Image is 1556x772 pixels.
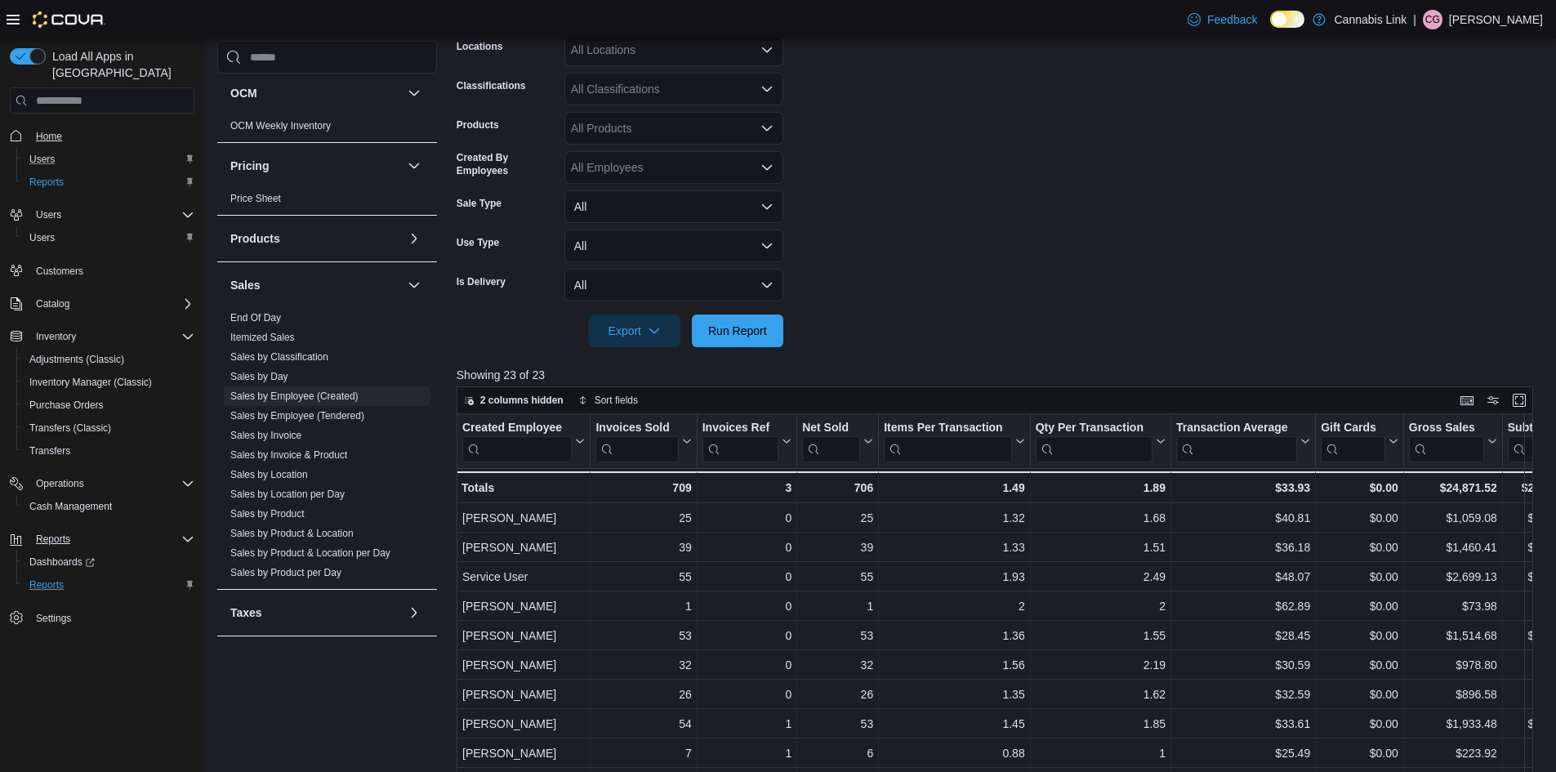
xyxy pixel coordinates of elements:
div: [PERSON_NAME] [462,685,585,704]
a: Customers [29,261,90,281]
div: 1.45 [884,714,1025,734]
button: Customers [3,259,201,283]
div: Transaction Average [1176,421,1297,436]
div: $223.92 [1409,743,1497,763]
div: 6 [802,743,873,763]
button: Purchase Orders [16,394,201,417]
div: 55 [802,567,873,587]
span: Sales by Classification [230,350,328,364]
div: 2.19 [1035,655,1165,675]
div: Net Sold [802,421,860,436]
div: 709 [595,478,691,498]
nav: Complex example [10,117,194,672]
div: 1 [595,596,691,616]
a: Sales by Day [230,371,288,382]
div: 26 [595,685,691,704]
div: 53 [802,714,873,734]
span: Transfers [29,444,70,457]
button: Pricing [404,156,424,176]
span: Dashboards [29,556,95,569]
div: 32 [595,655,691,675]
p: Cannabis Link [1334,10,1407,29]
a: Sales by Product [230,508,305,520]
button: Transfers (Classic) [16,417,201,440]
button: Sort fields [572,390,644,410]
div: $0.00 [1321,685,1398,704]
div: 1 [802,596,873,616]
button: Taxes [404,603,424,623]
button: Enter fullscreen [1509,390,1529,410]
div: $32.59 [1176,685,1310,704]
div: Service User [462,567,585,587]
button: Settings [3,606,201,630]
span: Transfers [23,441,194,461]
div: $36.18 [1176,538,1310,557]
span: Catalog [36,297,69,310]
div: Items Per Transaction [884,421,1012,436]
a: Dashboards [23,552,101,572]
div: Net Sold [802,421,860,462]
a: Reports [23,172,70,192]
button: Reports [3,528,201,551]
div: $48.07 [1176,567,1310,587]
div: 1 [702,714,791,734]
button: Users [16,148,201,171]
div: $0.00 [1321,596,1398,616]
button: Run Report [692,315,783,347]
span: Customers [36,265,83,278]
label: Locations [457,40,503,53]
div: [PERSON_NAME] [462,596,585,616]
span: Reports [23,575,194,595]
div: Sales [217,308,437,589]
div: Invoices Ref [702,421,778,436]
button: Users [16,226,201,249]
button: Items Per Transaction [884,421,1025,462]
a: Settings [29,609,78,628]
img: Cova [33,11,105,28]
div: Items Per Transaction [884,421,1012,462]
a: Sales by Employee (Created) [230,390,359,402]
a: Sales by Location per Day [230,489,345,500]
div: 2.49 [1035,567,1165,587]
div: $33.93 [1176,478,1310,498]
div: 0 [702,596,791,616]
span: Export [599,315,671,347]
div: $1,933.48 [1409,714,1497,734]
div: $0.00 [1321,538,1398,557]
p: [PERSON_NAME] [1449,10,1543,29]
div: 32 [802,655,873,675]
div: $0.00 [1321,743,1398,763]
span: Load All Apps in [GEOGRAPHIC_DATA] [46,48,194,81]
span: Sales by Employee (Created) [230,390,359,403]
a: Sales by Employee (Tendered) [230,410,364,422]
button: Invoices Sold [595,421,691,462]
a: Sales by Product & Location per Day [230,547,390,559]
div: 1.36 [884,626,1025,645]
div: Invoices Ref [702,421,778,462]
div: $896.58 [1409,685,1497,704]
div: $73.98 [1409,596,1497,616]
a: Sales by Invoice & Product [230,449,347,461]
div: 1.85 [1035,714,1165,734]
a: Reports [23,575,70,595]
a: Itemized Sales [230,332,295,343]
a: Users [23,228,61,248]
div: [PERSON_NAME] [462,743,585,763]
input: Dark Mode [1270,11,1304,28]
span: Sales by Location per Day [230,488,345,501]
a: Cash Management [23,497,118,516]
button: Transfers [16,440,201,462]
div: $33.61 [1176,714,1310,734]
div: Qty Per Transaction [1035,421,1152,462]
div: 1 [1035,743,1165,763]
span: Sales by Invoice [230,429,301,442]
div: Created Employee [462,421,572,462]
div: 1.55 [1035,626,1165,645]
div: 39 [802,538,873,557]
span: Sales by Day [230,370,288,383]
button: Products [404,229,424,248]
span: Sort fields [595,394,638,407]
button: Sales [230,277,401,293]
a: Price Sheet [230,193,281,204]
div: 1.32 [884,508,1025,528]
